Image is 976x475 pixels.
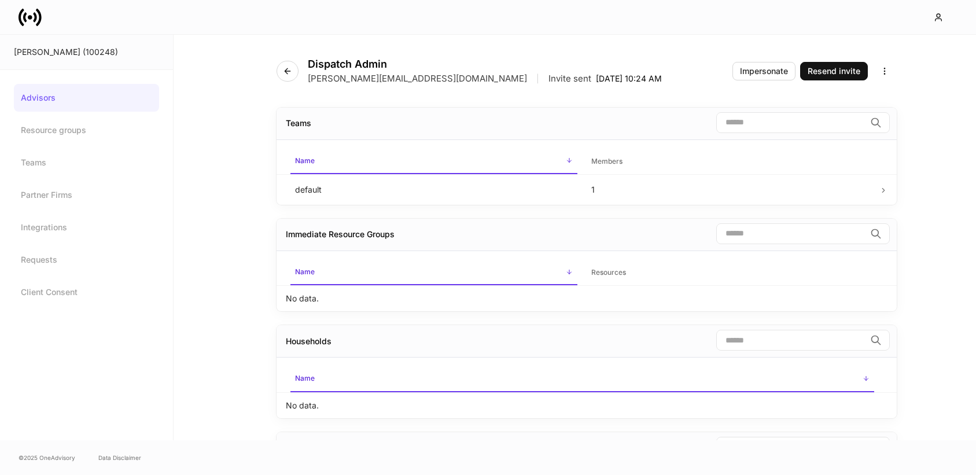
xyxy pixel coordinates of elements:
[286,400,319,411] p: No data.
[596,73,662,84] p: [DATE] 10:24 AM
[740,67,788,75] div: Impersonate
[14,149,159,176] a: Teams
[14,181,159,209] a: Partner Firms
[295,155,315,166] h6: Name
[732,62,795,80] button: Impersonate
[290,149,578,174] span: Name
[14,213,159,241] a: Integrations
[587,150,874,174] span: Members
[14,246,159,274] a: Requests
[14,116,159,144] a: Resource groups
[98,453,141,462] a: Data Disclaimer
[308,73,527,84] p: [PERSON_NAME][EMAIL_ADDRESS][DOMAIN_NAME]
[19,453,75,462] span: © 2025 OneAdvisory
[286,293,319,304] p: No data.
[587,261,874,285] span: Resources
[808,67,860,75] div: Resend invite
[591,156,623,167] h6: Members
[295,373,315,384] h6: Name
[290,367,874,392] span: Name
[286,117,311,129] div: Teams
[582,174,879,205] td: 1
[286,174,583,205] td: default
[286,229,395,240] div: Immediate Resource Groups
[536,73,539,84] p: |
[290,260,578,285] span: Name
[591,267,626,278] h6: Resources
[14,278,159,306] a: Client Consent
[295,266,315,277] h6: Name
[14,84,159,112] a: Advisors
[308,58,662,71] h4: Dispatch Admin
[800,62,868,80] button: Resend invite
[286,336,332,347] div: Households
[14,46,159,58] div: [PERSON_NAME] (100248)
[548,73,591,84] p: Invite sent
